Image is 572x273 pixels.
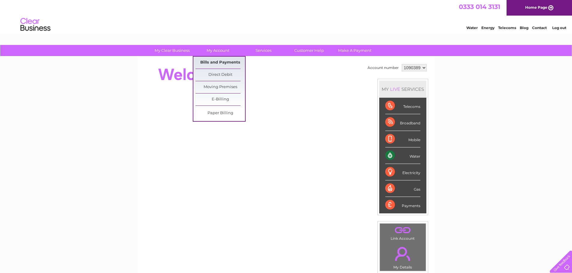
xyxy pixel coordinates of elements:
[520,25,528,30] a: Blog
[147,45,197,56] a: My Clear Business
[381,225,424,236] a: .
[385,114,420,131] div: Broadband
[498,25,516,30] a: Telecoms
[481,25,495,30] a: Energy
[379,81,426,98] div: MY SERVICES
[552,25,566,30] a: Log out
[195,93,245,105] a: E-Billing
[193,45,243,56] a: My Account
[330,45,380,56] a: Make A Payment
[466,25,478,30] a: Water
[195,107,245,119] a: Paper Billing
[366,63,400,73] td: Account number
[385,147,420,164] div: Water
[144,3,428,29] div: Clear Business is a trading name of Verastar Limited (registered in [GEOGRAPHIC_DATA] No. 3667643...
[380,242,426,271] td: My Details
[389,86,401,92] div: LIVE
[195,69,245,81] a: Direct Debit
[380,223,426,242] td: Link Account
[532,25,547,30] a: Contact
[284,45,334,56] a: Customer Help
[385,180,420,197] div: Gas
[385,131,420,147] div: Mobile
[195,81,245,93] a: Moving Premises
[385,164,420,180] div: Electricity
[195,57,245,69] a: Bills and Payments
[459,3,500,10] a: 0333 014 3131
[239,45,288,56] a: Services
[20,16,51,34] img: logo.png
[381,243,424,264] a: .
[385,197,420,213] div: Payments
[385,98,420,114] div: Telecoms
